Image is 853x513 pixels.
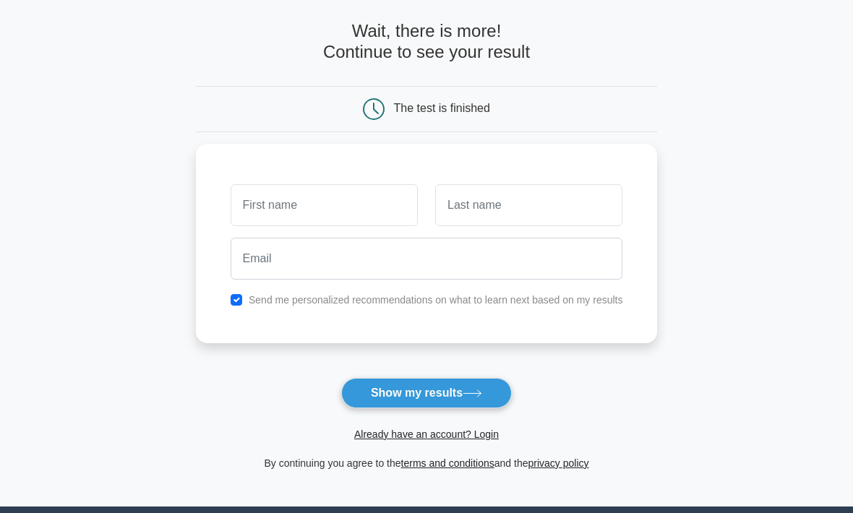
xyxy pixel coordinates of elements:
[231,238,623,280] input: Email
[435,185,622,227] input: Last name
[249,295,623,306] label: Send me personalized recommendations on what to learn next based on my results
[231,185,418,227] input: First name
[354,429,499,441] a: Already have an account? Login
[401,458,494,470] a: terms and conditions
[187,455,666,473] div: By continuing you agree to the and the
[528,458,589,470] a: privacy policy
[394,103,490,115] div: The test is finished
[341,379,512,409] button: Show my results
[196,22,658,63] h4: Wait, there is more! Continue to see your result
